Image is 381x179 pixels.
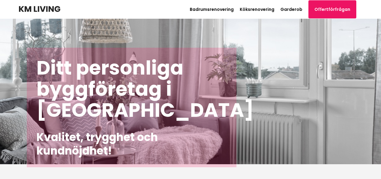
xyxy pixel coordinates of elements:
[19,6,60,12] img: KM Living
[240,6,274,12] a: Köksrenovering
[36,57,227,121] h1: Ditt personliga byggföretag i [GEOGRAPHIC_DATA]
[36,130,227,158] h2: Kvalitet, trygghet och kundnöjdhet!
[280,6,302,12] a: Garderob
[308,0,356,18] a: Offertförfrågan
[190,6,234,12] a: Badrumsrenovering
